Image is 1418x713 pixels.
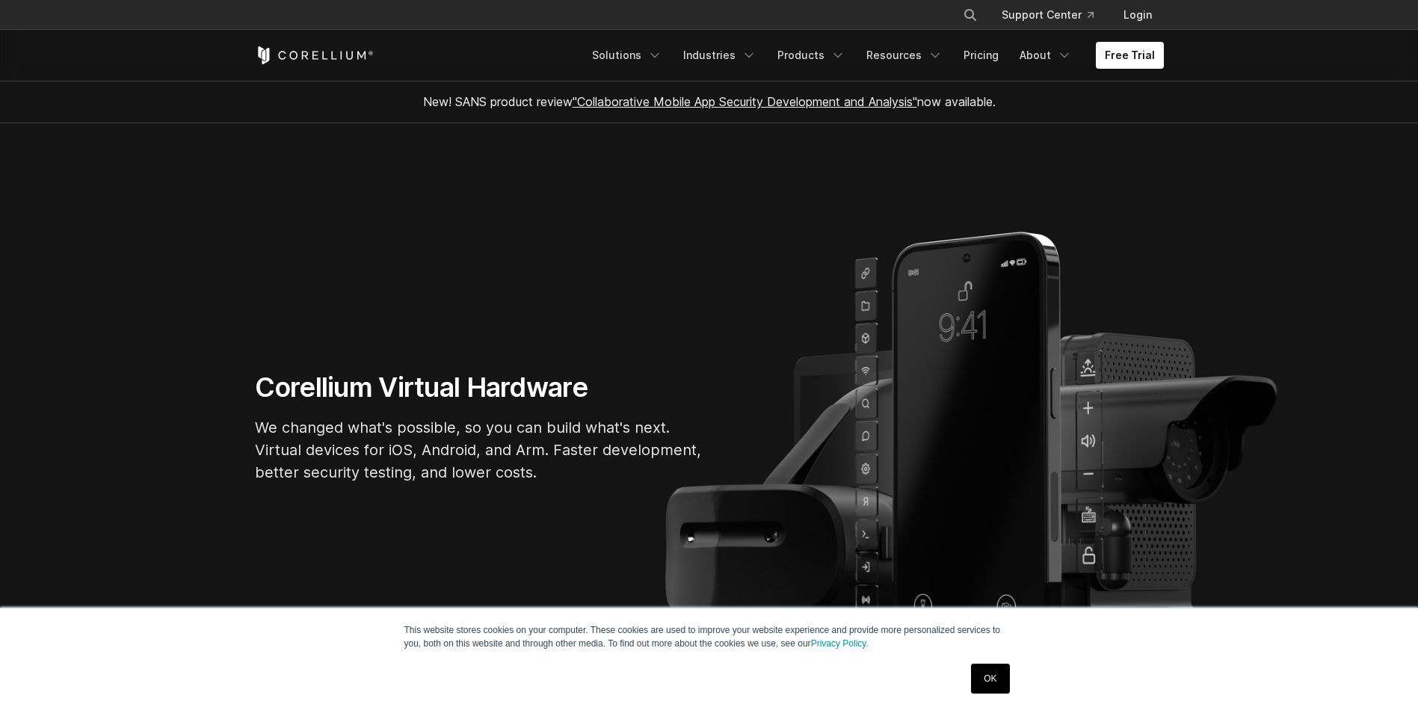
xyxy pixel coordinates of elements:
a: Corellium Home [255,46,374,64]
a: Resources [857,42,952,69]
a: OK [971,664,1009,694]
div: Navigation Menu [945,1,1164,28]
a: Industries [674,42,765,69]
a: Solutions [583,42,671,69]
span: New! SANS product review now available. [423,94,996,109]
a: About [1011,42,1081,69]
a: Pricing [955,42,1008,69]
a: Free Trial [1096,42,1164,69]
a: Privacy Policy. [811,638,869,649]
a: "Collaborative Mobile App Security Development and Analysis" [573,94,917,109]
h1: Corellium Virtual Hardware [255,371,703,404]
a: Products [768,42,854,69]
p: This website stores cookies on your computer. These cookies are used to improve your website expe... [404,623,1014,650]
a: Login [1112,1,1164,28]
p: We changed what's possible, so you can build what's next. Virtual devices for iOS, Android, and A... [255,416,703,484]
a: Support Center [990,1,1106,28]
div: Navigation Menu [583,42,1164,69]
button: Search [957,1,984,28]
